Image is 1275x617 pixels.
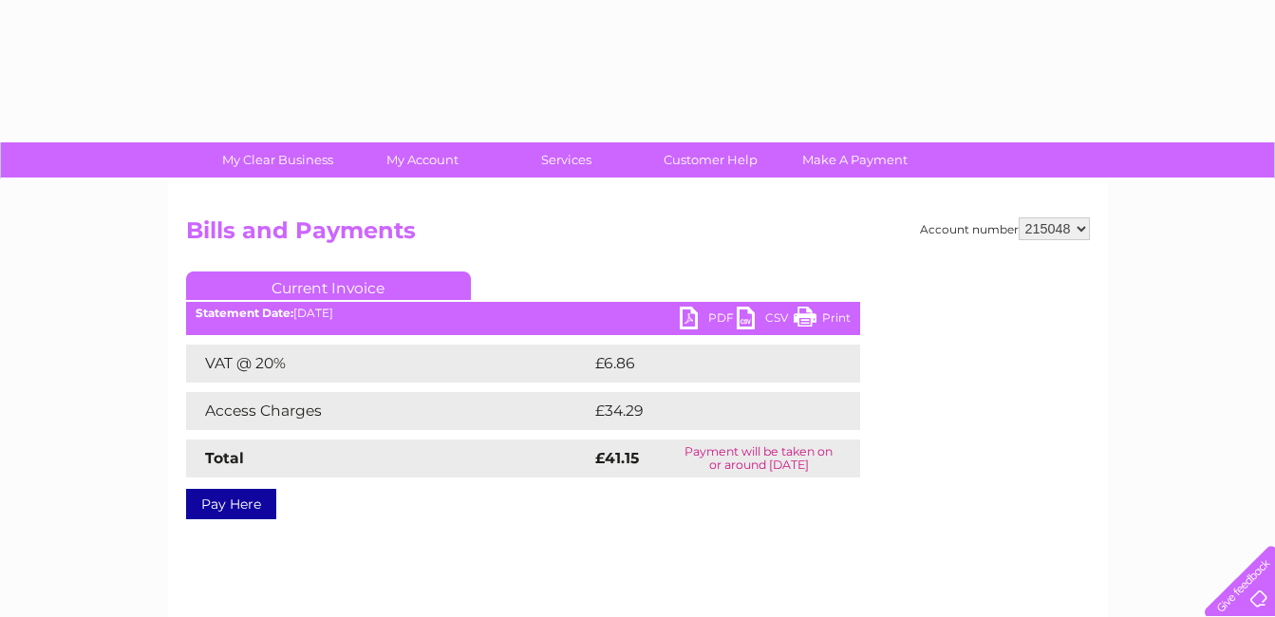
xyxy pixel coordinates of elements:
[344,142,500,178] a: My Account
[794,307,851,334] a: Print
[737,307,794,334] a: CSV
[595,449,639,467] strong: £41.15
[632,142,789,178] a: Customer Help
[186,489,276,519] a: Pay Here
[920,217,1090,240] div: Account number
[205,449,244,467] strong: Total
[186,392,591,430] td: Access Charges
[186,271,471,300] a: Current Invoice
[591,392,822,430] td: £34.29
[777,142,933,178] a: Make A Payment
[186,345,591,383] td: VAT @ 20%
[658,439,859,477] td: Payment will be taken on or around [DATE]
[186,217,1090,253] h2: Bills and Payments
[199,142,356,178] a: My Clear Business
[680,307,737,334] a: PDF
[591,345,816,383] td: £6.86
[196,306,293,320] b: Statement Date:
[488,142,645,178] a: Services
[186,307,860,320] div: [DATE]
